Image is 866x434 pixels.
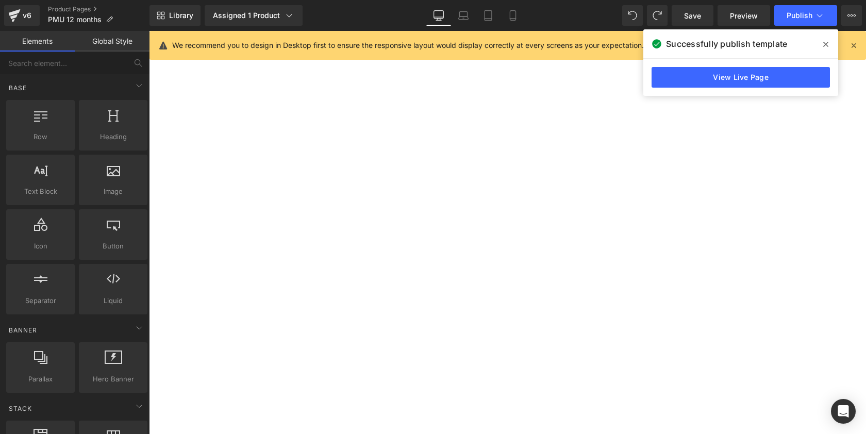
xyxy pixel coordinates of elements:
[774,5,837,26] button: Publish
[82,241,144,252] span: Button
[169,11,193,20] span: Library
[730,10,758,21] span: Preview
[476,5,501,26] a: Tablet
[451,5,476,26] a: Laptop
[75,31,149,52] a: Global Style
[9,186,72,197] span: Text Block
[82,186,144,197] span: Image
[652,67,830,88] a: View Live Page
[9,241,72,252] span: Icon
[82,131,144,142] span: Heading
[9,374,72,385] span: Parallax
[8,404,33,413] span: Stack
[718,5,770,26] a: Preview
[666,38,787,50] span: Successfully publish template
[82,374,144,385] span: Hero Banner
[831,399,856,424] div: Open Intercom Messenger
[426,5,451,26] a: Desktop
[48,15,102,24] span: PMU 12 months
[684,10,701,21] span: Save
[21,9,34,22] div: v6
[9,295,72,306] span: Separator
[9,131,72,142] span: Row
[8,325,38,335] span: Banner
[787,11,812,20] span: Publish
[841,5,862,26] button: More
[149,5,201,26] a: New Library
[647,5,668,26] button: Redo
[172,40,644,51] p: We recommend you to design in Desktop first to ensure the responsive layout would display correct...
[501,5,525,26] a: Mobile
[4,5,40,26] a: v6
[622,5,643,26] button: Undo
[48,5,149,13] a: Product Pages
[8,83,28,93] span: Base
[82,295,144,306] span: Liquid
[213,10,294,21] div: Assigned 1 Product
